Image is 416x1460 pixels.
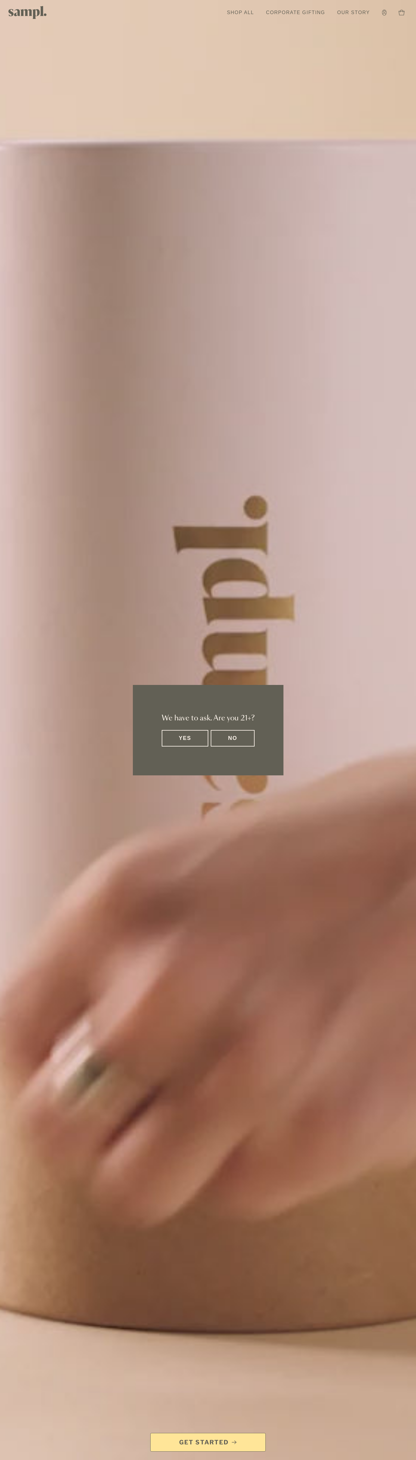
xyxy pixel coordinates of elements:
span: Get Started [179,1438,229,1446]
a: Get Started [150,1433,266,1452]
a: Corporate Gifting [263,6,328,19]
img: Sampl logo [8,6,47,19]
a: Our Story [334,6,373,19]
a: Shop All [224,6,257,19]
